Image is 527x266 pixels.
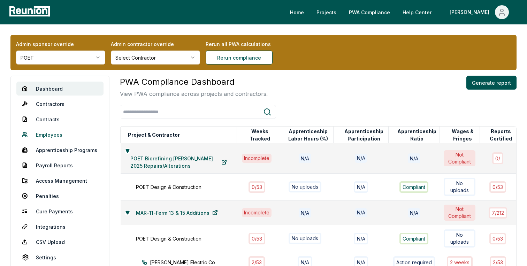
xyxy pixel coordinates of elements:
div: [PERSON_NAME] Electric Co [142,259,249,266]
div: 0 / 53 [249,233,265,244]
div: Compliant [399,181,428,193]
div: 0 / 53 [489,181,506,193]
div: No uploads [444,229,475,248]
h3: PWA Compliance Dashboard [120,76,268,88]
a: CSV Upload [16,235,104,249]
p: View PWA compliance across projects and contractors. [120,90,268,98]
nav: Main [284,5,520,19]
button: Rerun compliance [206,51,273,64]
a: Home [284,5,310,19]
a: Contracts [16,112,104,126]
div: POET Design & Construction [136,235,244,242]
div: N/A [355,208,367,217]
a: Apprenticeship Programs [16,143,104,157]
div: 0 / 53 [249,181,265,193]
a: Projects [311,5,342,19]
a: Cure Payments [16,204,104,218]
a: Settings [16,250,104,264]
div: Not Compliant [444,150,475,166]
a: Contractors [16,97,104,111]
div: N/A [299,153,311,163]
button: Wages & Fringes [446,128,480,142]
div: 0 / [492,152,503,164]
button: Apprenticeship Participation [339,128,388,142]
div: [PERSON_NAME] [450,5,492,19]
a: Integrations [16,220,104,234]
a: Help Center [397,5,437,19]
button: Apprenticeship Ratio [395,128,440,142]
div: N/A [299,208,311,218]
button: Reports Certified [486,128,516,142]
div: No uploads [444,178,475,196]
button: Generate report [466,76,517,90]
div: 0 / 53 [489,233,506,244]
div: 7 / 212 [489,207,507,219]
div: Incomplete [242,208,272,217]
div: POET Design & Construction [136,183,244,191]
div: N/A [408,153,420,163]
button: Apprenticeship Labor Hours (%) [283,128,333,142]
a: Access Management [16,174,104,188]
a: Employees [16,128,104,142]
div: Not Compliant [444,205,475,221]
a: MAR-11-Ferm 13 & 15 Additions [130,206,223,220]
a: Payroll Reports [16,158,104,172]
div: Incomplete [242,154,272,163]
label: Admin sponsor override [16,40,105,48]
div: N/A [408,208,420,218]
button: Project & Contractor [127,128,181,142]
button: Weeks Tracked [243,128,277,142]
label: Admin contractor override [111,40,200,48]
a: Dashboard [16,82,104,96]
div: N/A [354,181,368,193]
div: Compliant [399,233,428,244]
button: [PERSON_NAME] [444,5,514,19]
div: No uploads [289,181,321,192]
label: Rerun all PWA calculations [206,40,295,48]
div: N/A [354,233,368,244]
a: POET Biorefining [PERSON_NAME] 2025 Repairs/Alterations [125,155,232,169]
div: N/A [355,154,367,163]
a: Penalties [16,189,104,203]
a: PWA Compliance [343,5,396,19]
div: No uploads [289,233,321,244]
